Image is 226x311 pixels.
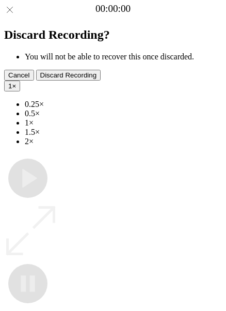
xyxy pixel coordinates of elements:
[95,3,131,14] a: 00:00:00
[25,109,222,118] li: 0.5×
[25,128,222,137] li: 1.5×
[36,70,101,81] button: Discard Recording
[25,100,222,109] li: 0.25×
[8,82,12,90] span: 1
[25,118,222,128] li: 1×
[4,81,20,91] button: 1×
[4,70,34,81] button: Cancel
[25,137,222,146] li: 2×
[4,28,222,42] h2: Discard Recording?
[25,52,222,61] li: You will not be able to recover this once discarded.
